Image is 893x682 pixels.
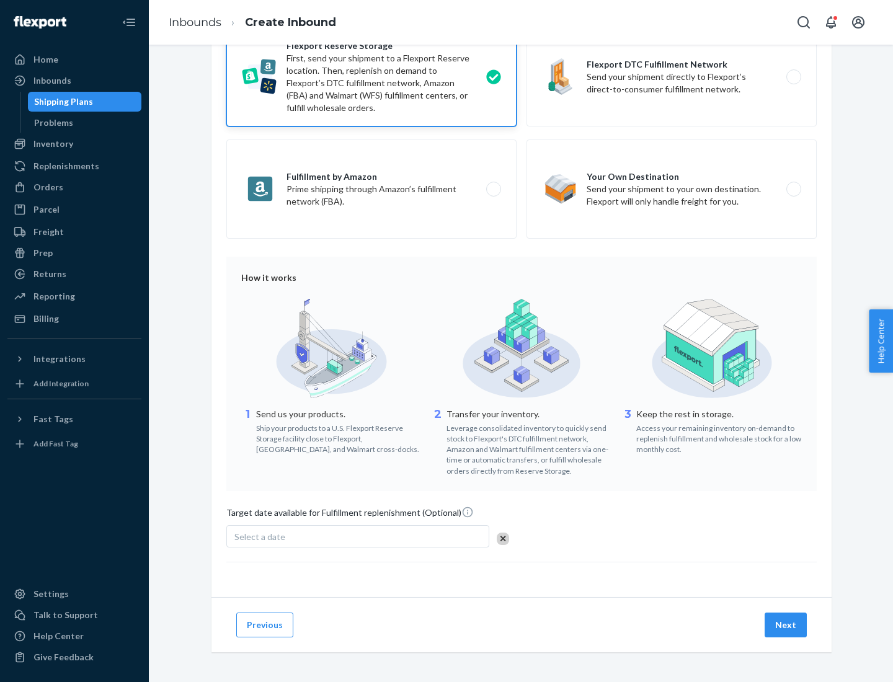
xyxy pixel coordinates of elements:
[869,309,893,373] button: Help Center
[33,651,94,663] div: Give Feedback
[846,10,871,35] button: Open account menu
[7,286,141,306] a: Reporting
[256,420,422,454] div: Ship your products to a U.S. Flexport Reserve Storage facility close to Flexport, [GEOGRAPHIC_DAT...
[33,53,58,66] div: Home
[33,203,60,216] div: Parcel
[33,138,73,150] div: Inventory
[7,409,141,429] button: Fast Tags
[7,243,141,263] a: Prep
[33,290,75,303] div: Reporting
[765,613,807,637] button: Next
[33,378,89,389] div: Add Integration
[236,613,293,637] button: Previous
[33,181,63,193] div: Orders
[7,584,141,604] a: Settings
[636,420,802,454] div: Access your remaining inventory on-demand to replenish fulfillment and wholesale stock for a low ...
[7,134,141,154] a: Inventory
[7,647,141,667] button: Give Feedback
[256,408,422,420] p: Send us your products.
[446,408,612,420] p: Transfer your inventory.
[7,605,141,625] a: Talk to Support
[33,226,64,238] div: Freight
[33,630,84,642] div: Help Center
[432,407,444,476] div: 2
[234,531,285,542] span: Select a date
[7,71,141,91] a: Inbounds
[33,413,73,425] div: Fast Tags
[33,268,66,280] div: Returns
[33,247,53,259] div: Prep
[7,222,141,242] a: Freight
[241,272,802,284] div: How it works
[636,408,802,420] p: Keep the rest in storage.
[621,407,634,454] div: 3
[7,626,141,646] a: Help Center
[33,160,99,172] div: Replenishments
[791,10,816,35] button: Open Search Box
[169,15,221,29] a: Inbounds
[241,407,254,454] div: 1
[159,4,346,41] ol: breadcrumbs
[34,117,73,129] div: Problems
[7,264,141,284] a: Returns
[245,15,336,29] a: Create Inbound
[7,200,141,219] a: Parcel
[33,609,98,621] div: Talk to Support
[226,506,474,524] span: Target date available for Fulfillment replenishment (Optional)
[7,156,141,176] a: Replenishments
[7,309,141,329] a: Billing
[7,374,141,394] a: Add Integration
[7,434,141,454] a: Add Fast Tag
[34,95,93,108] div: Shipping Plans
[7,50,141,69] a: Home
[117,10,141,35] button: Close Navigation
[33,438,78,449] div: Add Fast Tag
[7,177,141,197] a: Orders
[28,92,142,112] a: Shipping Plans
[33,74,71,87] div: Inbounds
[819,10,843,35] button: Open notifications
[33,588,69,600] div: Settings
[7,349,141,369] button: Integrations
[28,113,142,133] a: Problems
[446,420,612,476] div: Leverage consolidated inventory to quickly send stock to Flexport's DTC fulfillment network, Amaz...
[14,16,66,29] img: Flexport logo
[33,312,59,325] div: Billing
[33,353,86,365] div: Integrations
